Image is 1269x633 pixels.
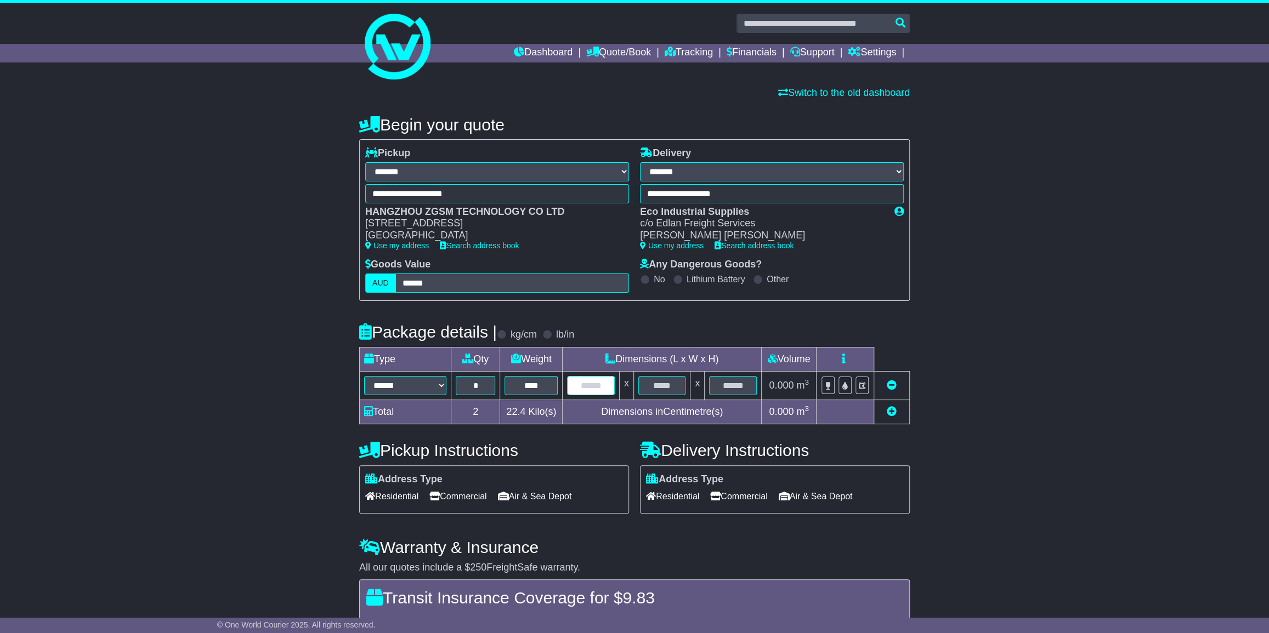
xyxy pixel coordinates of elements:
label: AUD [365,273,396,293]
td: Dimensions in Centimetre(s) [563,400,762,424]
a: Use my address [640,241,704,250]
span: 0.000 [769,380,794,391]
td: Total [360,400,451,424]
a: Dashboard [514,44,573,62]
a: Search address book [440,241,519,250]
label: Pickup [365,147,410,159]
sup: 3 [805,404,809,413]
sup: 3 [805,378,809,386]
a: Settings [848,44,896,62]
h4: Begin your quote [359,116,910,134]
a: Use my address [365,241,429,250]
label: Goods Value [365,259,430,271]
a: Quote/Book [586,44,651,62]
span: Air & Sea Depot [498,488,572,505]
span: 9.83 [622,589,654,607]
div: Eco Industrial Supplies [640,206,883,218]
div: [PERSON_NAME] [PERSON_NAME] [640,230,883,242]
a: Switch to the old dashboard [778,87,910,98]
td: Dimensions (L x W x H) [563,347,762,371]
a: Financials [727,44,777,62]
label: Delivery [640,147,691,159]
td: Weight [500,347,563,371]
h4: Transit Insurance Coverage for $ [366,589,903,607]
h4: Package details | [359,323,497,341]
h4: Pickup Instructions [359,441,629,459]
a: Tracking [665,44,713,62]
a: Remove this item [887,380,897,391]
a: Search address book [715,241,794,250]
td: x [619,371,633,400]
span: 250 [470,562,486,573]
td: Qty [451,347,500,371]
span: Residential [646,488,699,505]
span: Residential [365,488,418,505]
h4: Delivery Instructions [640,441,910,459]
span: m [796,406,809,417]
label: kg/cm [511,329,537,341]
span: 22.4 [506,406,525,417]
a: Support [790,44,835,62]
label: Other [767,274,789,284]
label: Address Type [365,474,443,486]
td: 2 [451,400,500,424]
label: lb/in [556,329,574,341]
div: [STREET_ADDRESS] [365,218,618,230]
td: Kilo(s) [500,400,563,424]
span: Commercial [429,488,486,505]
span: m [796,380,809,391]
span: Air & Sea Depot [779,488,853,505]
label: Address Type [646,474,723,486]
label: Any Dangerous Goods? [640,259,762,271]
span: Commercial [710,488,767,505]
h4: Warranty & Insurance [359,538,910,556]
span: © One World Courier 2025. All rights reserved. [217,620,376,629]
div: All our quotes include a $ FreightSafe warranty. [359,562,910,574]
label: No [654,274,665,284]
td: x [690,371,705,400]
a: Add new item [887,406,897,417]
div: HANGZHOU ZGSM TECHNOLOGY CO LTD [365,206,618,218]
label: Lithium Battery [687,274,745,284]
td: Type [360,347,451,371]
div: c/o Edlan Freight Services [640,218,883,230]
td: Volume [761,347,816,371]
span: 0.000 [769,406,794,417]
div: [GEOGRAPHIC_DATA] [365,230,618,242]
